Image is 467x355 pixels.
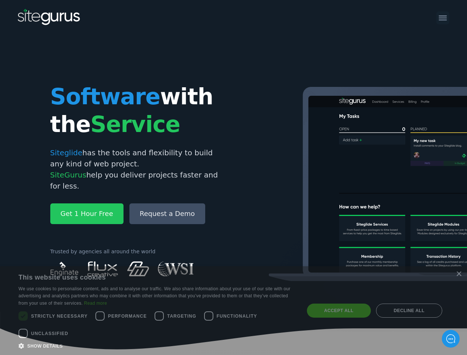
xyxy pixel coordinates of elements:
[31,313,88,319] span: Strictly necessary
[50,203,123,224] a: Get 1 Hour Free
[48,184,89,190] span: New conversation
[91,111,180,137] span: Service
[50,170,87,179] span: SiteGurus
[50,147,228,192] p: has the tools and flexibility to build any kind of web project. help you deliver projects faster ...
[442,330,460,348] iframe: gist-messenger-bubble-iframe
[31,330,68,337] span: Unclassified
[50,84,160,109] span: Software
[217,313,257,319] span: Functionality
[108,313,147,319] span: Performance
[18,286,290,306] span: We use cookies to personalise content, ads and to analyse our traffic. We also share information ...
[50,148,82,157] span: Siteglide
[18,271,277,282] div: This website uses cookies
[6,179,142,195] button: New conversation
[18,342,295,349] div: Show details
[167,313,196,319] span: Targeting
[27,344,63,349] span: Show details
[376,304,442,318] div: Decline all
[307,304,371,318] div: Accept all
[18,9,81,27] img: SiteGurus Logo
[50,248,228,256] p: Trusted by agencies all around the world
[50,83,228,138] h1: with the
[84,301,107,306] a: Read more, opens a new window
[456,271,461,277] div: Close
[129,203,205,224] a: Request a Demo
